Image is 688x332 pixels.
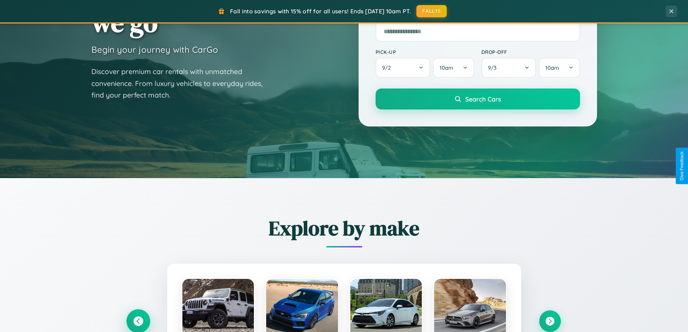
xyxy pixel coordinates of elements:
[545,64,559,71] span: 10am
[465,95,501,103] span: Search Cars
[679,151,684,181] div: Give Feedback
[433,58,474,78] button: 10am
[539,58,580,78] button: 10am
[91,44,218,55] h3: Begin your journey with CarGo
[416,5,447,17] button: FALL15
[376,49,474,55] label: Pick-up
[481,58,536,78] button: 9/3
[91,66,272,101] p: Discover premium car rentals with unmatched convenience. From luxury vehicles to everyday rides, ...
[127,214,561,242] h2: Explore by make
[440,64,453,71] span: 10am
[382,64,394,71] span: 9 / 2
[376,58,430,78] button: 9/2
[488,64,500,71] span: 9 / 3
[376,89,580,109] button: Search Cars
[481,49,580,55] label: Drop-off
[230,8,411,15] span: Fall into savings with 15% off for all users! Ends [DATE] 10am PT.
